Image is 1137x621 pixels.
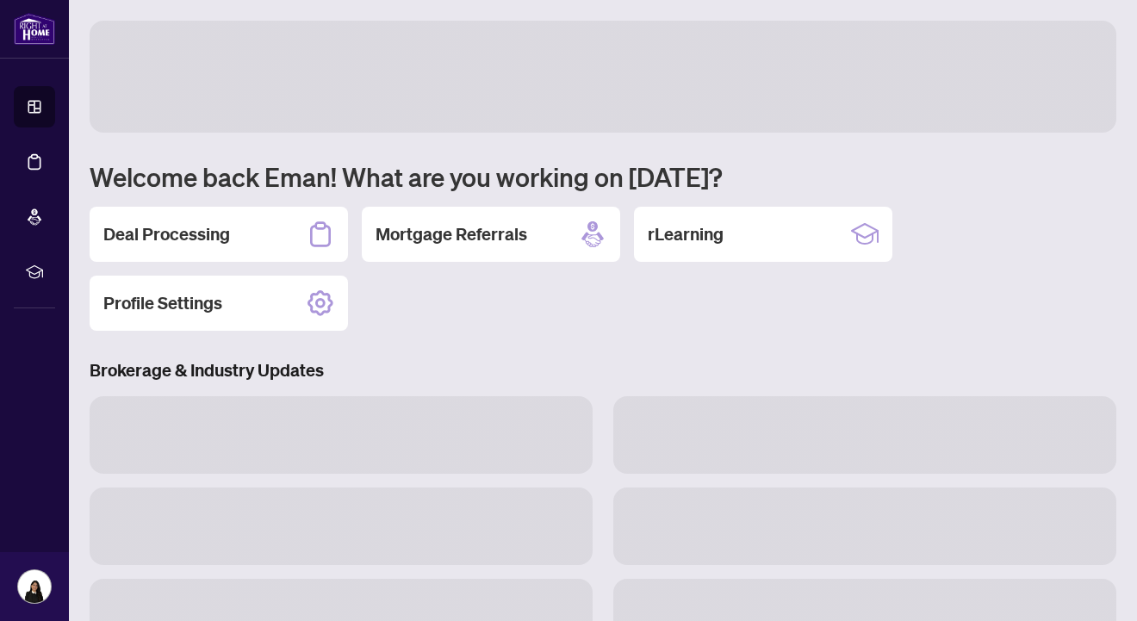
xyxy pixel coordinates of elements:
[18,570,51,603] img: Profile Icon
[103,291,222,315] h2: Profile Settings
[648,222,724,246] h2: rLearning
[90,160,1116,193] h1: Welcome back Eman! What are you working on [DATE]?
[376,222,527,246] h2: Mortgage Referrals
[103,222,230,246] h2: Deal Processing
[90,358,1116,382] h3: Brokerage & Industry Updates
[14,13,55,45] img: logo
